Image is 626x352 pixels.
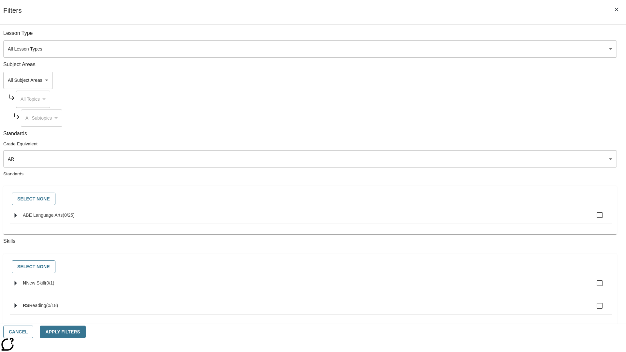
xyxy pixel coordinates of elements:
[3,40,617,58] div: Select a lesson type
[12,193,55,205] button: Select None
[3,30,617,37] p: Lesson Type
[3,238,617,245] p: Skills
[610,3,623,16] button: Close Filters side menu
[3,130,617,138] p: Standards
[3,150,617,168] div: Select a Grade Equivalent
[3,141,617,147] p: Grade Equivalent
[3,326,33,338] button: Cancel
[3,7,22,24] h1: Filters
[23,303,29,308] span: RS
[3,72,53,89] div: Select a Subject Area
[45,280,54,286] span: 0 skills selected/1 skills in group
[21,110,62,127] div: Select a Subject Area
[8,259,612,275] div: Select skills
[12,260,55,273] button: Select None
[10,275,612,342] ul: Select skills
[16,91,50,108] div: Select a Subject Area
[8,191,612,207] div: Select standards
[63,213,75,218] span: 0 standards selected/25 standards in group
[26,280,45,286] span: New Skill
[3,61,617,68] p: Subject Areas
[10,207,612,229] ul: Select standards
[46,303,58,308] span: 0 skills selected/18 skills in group
[23,280,26,286] span: N
[3,171,617,177] p: Standards
[23,213,63,218] span: ABE Language Arts
[40,326,85,338] button: Apply Filters
[29,303,46,308] span: Reading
